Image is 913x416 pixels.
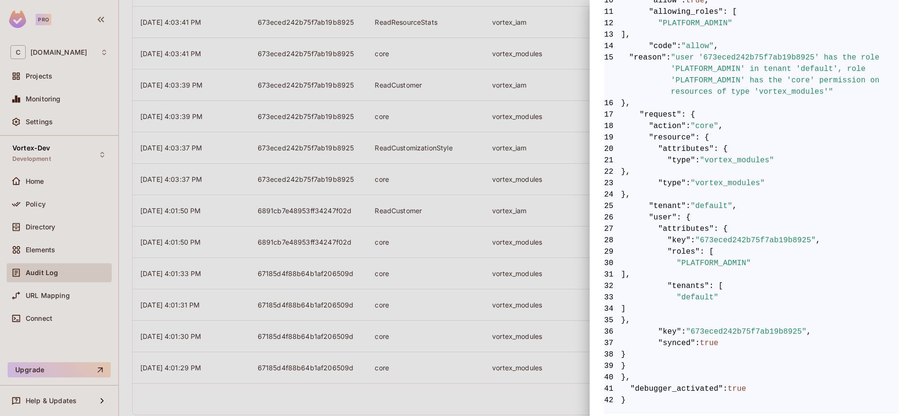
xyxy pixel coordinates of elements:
[668,235,691,246] span: "key"
[604,360,621,372] span: 39
[604,326,621,337] span: 36
[719,120,723,132] span: ,
[686,178,691,189] span: :
[668,246,700,258] span: "roles"
[658,178,686,189] span: "type"
[690,120,719,132] span: "core"
[604,212,621,223] span: 26
[604,292,621,303] span: 33
[604,98,899,109] span: },
[604,178,621,189] span: 23
[604,120,621,132] span: 18
[604,29,621,40] span: 13
[658,326,681,337] span: "key"
[690,178,765,189] span: "vortex_modules"
[677,40,681,52] span: :
[604,269,899,280] span: ],
[686,120,691,132] span: :
[604,29,899,40] span: ],
[681,326,686,337] span: :
[681,40,714,52] span: "allow"
[649,120,686,132] span: "action"
[668,280,709,292] span: "tenants"
[604,235,621,246] span: 28
[649,6,723,18] span: "allowing_roles"
[658,18,732,29] span: "PLATFORM_ADMIN"
[604,360,899,372] span: }
[681,109,695,120] span: : {
[695,132,709,143] span: : {
[604,349,621,360] span: 38
[604,200,621,212] span: 25
[709,280,723,292] span: : [
[700,337,719,349] span: true
[695,337,700,349] span: :
[604,18,621,29] span: 12
[686,200,691,212] span: :
[700,246,714,258] span: : [
[666,52,671,98] span: :
[604,166,899,178] span: },
[723,6,737,18] span: : [
[629,52,666,98] span: "reason"
[604,337,621,349] span: 37
[604,258,621,269] span: 30
[604,303,621,315] span: 34
[604,246,621,258] span: 29
[604,315,899,326] span: },
[649,40,677,52] span: "code"
[604,155,621,166] span: 21
[732,200,737,212] span: ,
[631,383,723,395] span: "debugger_activated"
[728,383,746,395] span: true
[714,143,728,155] span: : {
[649,212,677,223] span: "user"
[658,143,714,155] span: "attributes"
[604,372,621,383] span: 40
[604,52,621,98] span: 15
[604,109,621,120] span: 17
[604,383,621,395] span: 41
[714,40,719,52] span: ,
[671,52,899,98] span: "user '673eced242b75f7ab19b8925' has the role 'PLATFORM_ADMIN' in tenant 'default', role 'PLATFOR...
[604,40,621,52] span: 14
[604,349,899,360] span: }
[658,223,714,235] span: "attributes"
[714,223,728,235] span: : {
[604,395,621,406] span: 42
[677,258,751,269] span: "PLATFORM_ADMIN"
[690,235,695,246] span: :
[604,372,899,383] span: },
[686,326,807,337] span: "673eced242b75f7ab19b8925"
[677,212,690,223] span: : {
[695,155,700,166] span: :
[604,269,621,280] span: 31
[690,200,732,212] span: "default"
[658,337,695,349] span: "synced"
[640,109,681,120] span: "request"
[604,166,621,178] span: 22
[604,280,621,292] span: 32
[649,132,696,143] span: "resource"
[604,395,899,406] span: }
[649,200,686,212] span: "tenant"
[604,303,899,315] span: ]
[723,383,728,395] span: :
[604,223,621,235] span: 27
[677,292,719,303] span: "default"
[604,189,621,200] span: 24
[604,143,621,155] span: 20
[604,132,621,143] span: 19
[604,6,621,18] span: 11
[816,235,821,246] span: ,
[695,235,816,246] span: "673eced242b75f7ab19b8925"
[604,189,899,200] span: },
[604,315,621,326] span: 35
[700,155,774,166] span: "vortex_modules"
[806,326,811,337] span: ,
[668,155,696,166] span: "type"
[604,98,621,109] span: 16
